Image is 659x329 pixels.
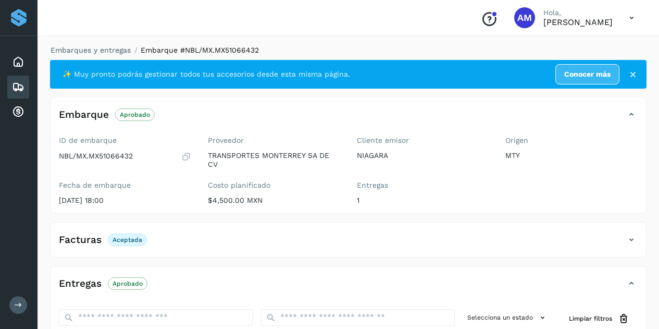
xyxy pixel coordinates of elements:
p: Angele Monserrat Manriquez Bisuett [543,17,613,27]
p: TRANSPORTES MONTERREY SA DE CV [208,151,340,169]
p: NIAGARA [357,151,489,160]
label: Cliente emisor [357,136,489,145]
p: [DATE] 18:00 [59,196,191,205]
label: Origen [505,136,638,145]
label: Costo planificado [208,181,340,190]
label: ID de embarque [59,136,191,145]
div: Embarques [7,76,29,99]
h4: Embarque [59,109,109,121]
label: Proveedor [208,136,340,145]
a: Conocer más [555,64,619,84]
p: NBL/MX.MX51066432 [59,152,133,161]
div: Inicio [7,51,29,74]
a: Embarques y entregas [51,46,131,54]
nav: breadcrumb [50,45,646,56]
div: EntregasAprobado [51,275,646,301]
label: Fecha de embarque [59,181,191,190]
span: Embarque #NBL/MX.MX51066432 [141,46,259,54]
span: ✨ Muy pronto podrás gestionar todos tus accesorios desde esta misma página. [63,69,350,80]
p: $4,500.00 MXN [208,196,340,205]
h4: Facturas [59,234,102,246]
button: Selecciona un estado [463,309,552,326]
p: Aceptada [113,236,142,243]
div: EmbarqueAprobado [51,106,646,132]
span: Limpiar filtros [569,314,612,323]
p: Hola, [543,8,613,17]
p: MTY [505,151,638,160]
div: FacturasAceptada [51,231,646,257]
button: Limpiar filtros [561,309,638,328]
p: Aprobado [120,111,150,118]
h4: Entregas [59,278,102,290]
p: Aprobado [113,280,143,287]
div: Cuentas por cobrar [7,101,29,124]
label: Entregas [357,181,489,190]
p: 1 [357,196,489,205]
